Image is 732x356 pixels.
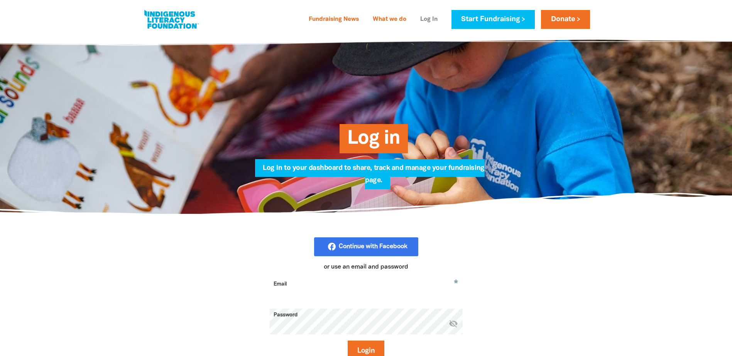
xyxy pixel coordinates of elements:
a: Donate [541,10,590,29]
i: facebook_rounded [327,242,411,251]
a: Start Fundraising [451,10,535,29]
a: What we do [368,13,411,26]
a: Log In [416,13,442,26]
p: or use an email and password [270,262,463,272]
span: Log in to your dashboard to share, track and manage your fundraising page. [263,165,484,189]
button: visibility_off [449,319,458,329]
a: Fundraising News [304,13,363,26]
button: facebook_rounded Continue with Facebook [314,237,418,257]
i: Hide password [449,319,458,328]
span: Log in [347,130,400,153]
